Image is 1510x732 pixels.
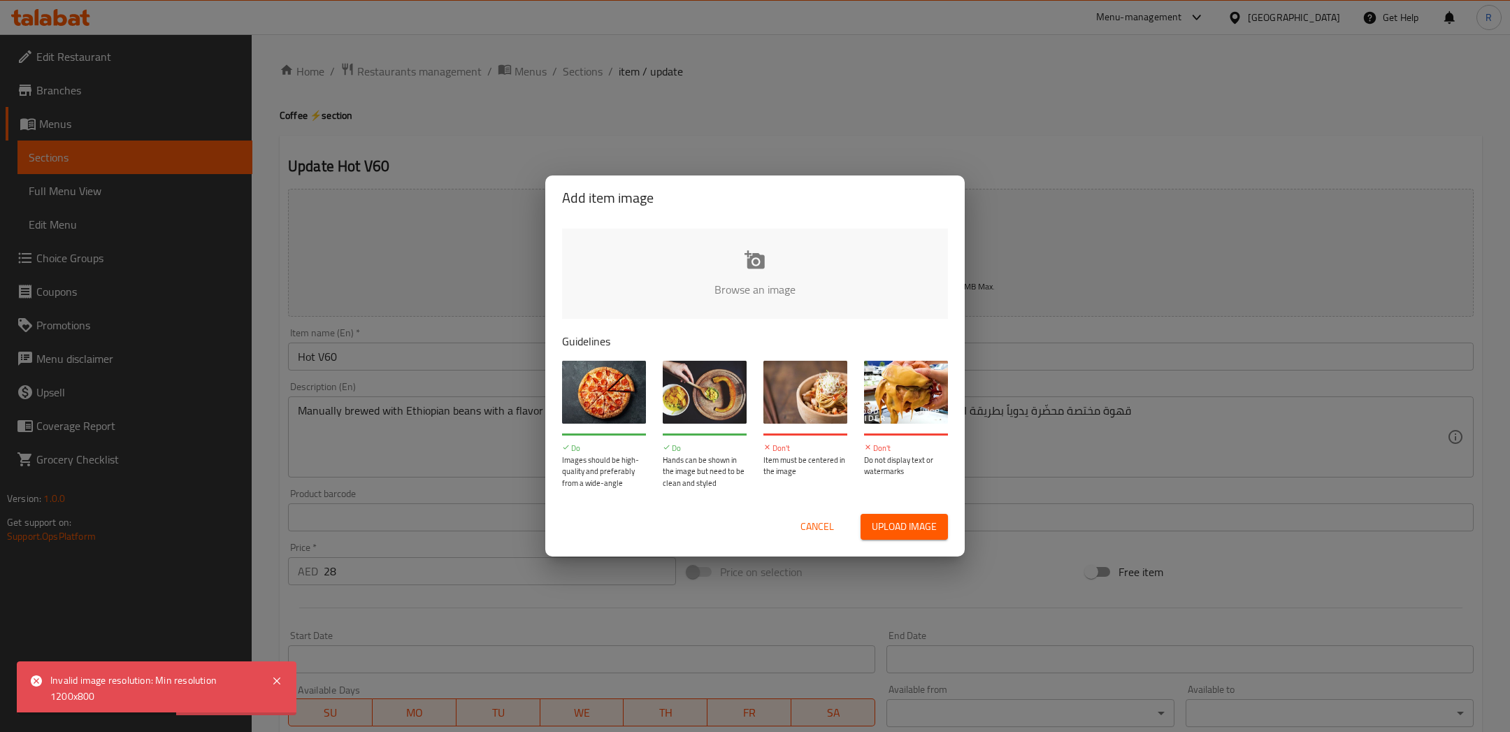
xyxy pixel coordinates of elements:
p: Don't [763,443,847,454]
img: guide-img-2@3x.jpg [663,361,747,424]
span: Upload image [872,518,937,536]
img: guide-img-4@3x.jpg [864,361,948,424]
p: Do not display text or watermarks [864,454,948,478]
span: Cancel [800,518,834,536]
div: Invalid image resolution: Min resolution 1200x800 [50,673,257,704]
img: guide-img-3@3x.jpg [763,361,847,424]
p: Guidelines [562,333,948,350]
h2: Add item image [562,187,948,209]
p: Item must be centered in the image [763,454,847,478]
button: Upload image [861,514,948,540]
img: guide-img-1@3x.jpg [562,361,646,424]
p: Images should be high-quality and preferably from a wide-angle [562,454,646,489]
button: Cancel [795,514,840,540]
p: Don't [864,443,948,454]
p: Do [562,443,646,454]
p: Do [663,443,747,454]
p: Hands can be shown in the image but need to be clean and styled [663,454,747,489]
